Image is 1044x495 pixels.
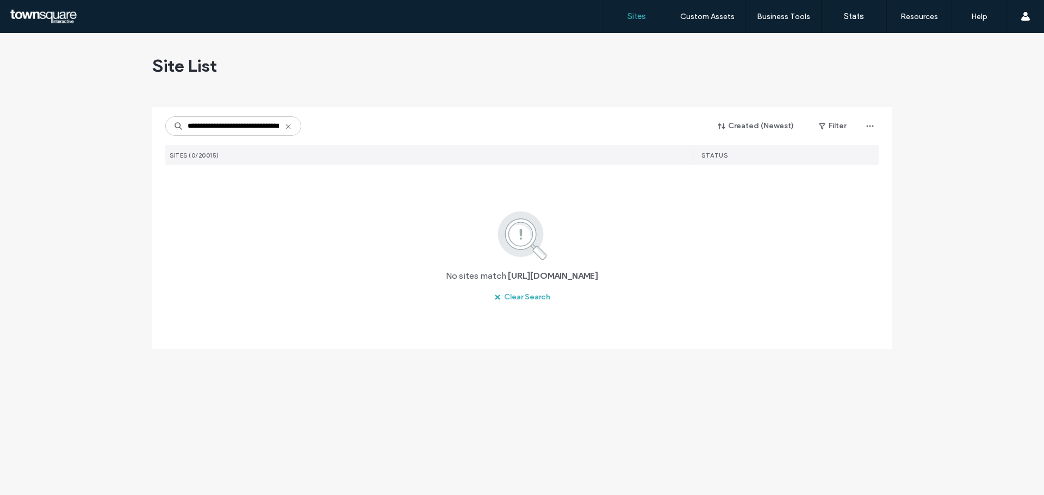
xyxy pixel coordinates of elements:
span: Site List [152,55,217,77]
span: No sites match [446,270,506,282]
label: Business Tools [757,12,810,21]
img: search.svg [483,209,562,261]
button: Created (Newest) [709,117,804,135]
span: STATUS [701,152,728,159]
button: Filter [808,117,857,135]
label: Sites [627,11,646,21]
label: Custom Assets [680,12,735,21]
span: SITES (0/20015) [170,152,219,159]
button: Clear Search [484,289,560,306]
label: Stats [844,11,864,21]
label: Resources [900,12,938,21]
label: Help [971,12,987,21]
span: [URL][DOMAIN_NAME] [508,270,598,282]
